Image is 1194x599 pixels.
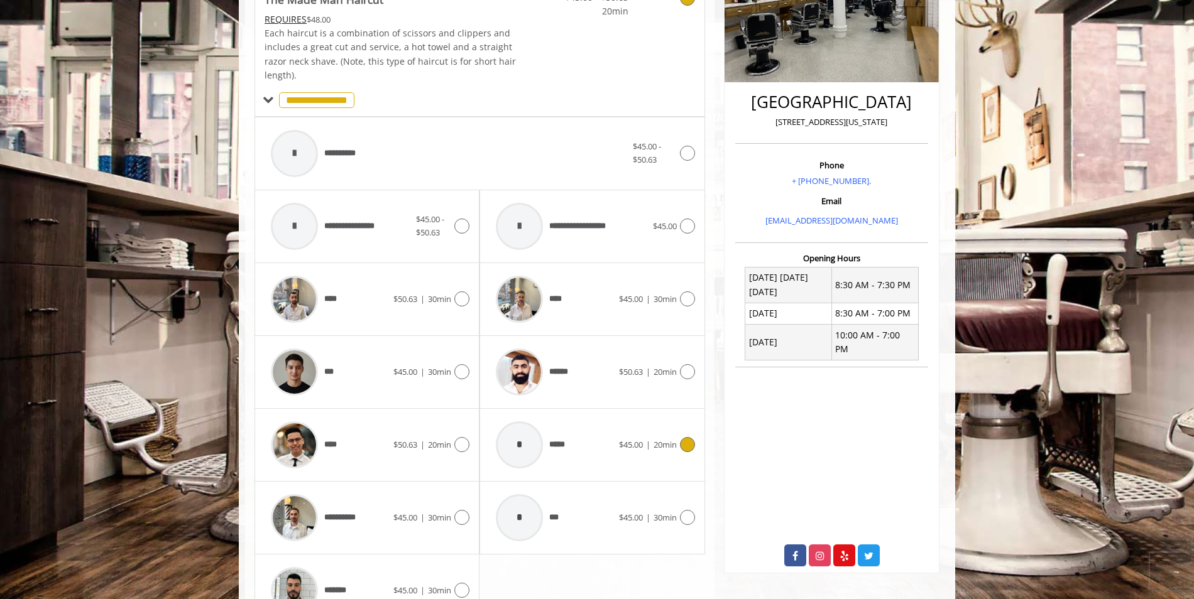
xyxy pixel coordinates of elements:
[745,267,832,303] td: [DATE] [DATE] [DATE]
[428,512,451,523] span: 30min
[428,585,451,596] span: 30min
[646,293,650,305] span: |
[633,141,661,165] span: $45.00 - $50.63
[831,325,918,360] td: 10:00 AM - 7:00 PM
[654,512,677,523] span: 30min
[393,293,417,305] span: $50.63
[428,293,451,305] span: 30min
[619,293,643,305] span: $45.00
[619,512,643,523] span: $45.00
[653,220,677,232] span: $45.00
[420,439,425,450] span: |
[738,197,925,205] h3: Email
[416,213,444,238] span: $45.00 - $50.63
[554,4,628,18] span: 20min
[420,585,425,596] span: |
[738,93,925,111] h2: [GEOGRAPHIC_DATA]
[428,366,451,377] span: 30min
[646,366,650,377] span: |
[393,585,417,596] span: $45.00
[265,27,516,81] span: Each haircut is a combination of scissors and clippers and includes a great cut and service, a ho...
[428,439,451,450] span: 20min
[265,13,307,25] span: This service needs some Advance to be paid before we block your appointment
[792,175,871,186] a: + [PHONE_NUMBER].
[831,303,918,324] td: 8:30 AM - 7:00 PM
[654,366,677,377] span: 20min
[393,439,417,450] span: $50.63
[619,366,643,377] span: $50.63
[745,303,832,324] td: [DATE]
[619,439,643,450] span: $45.00
[738,116,925,129] p: [STREET_ADDRESS][US_STATE]
[654,439,677,450] span: 20min
[831,267,918,303] td: 8:30 AM - 7:30 PM
[393,366,417,377] span: $45.00
[420,366,425,377] span: |
[765,215,898,226] a: [EMAIL_ADDRESS][DOMAIN_NAME]
[265,13,517,26] div: $48.00
[646,512,650,523] span: |
[420,512,425,523] span: |
[420,293,425,305] span: |
[745,325,832,360] td: [DATE]
[646,439,650,450] span: |
[654,293,677,305] span: 30min
[393,512,417,523] span: $45.00
[735,254,928,262] h3: Opening Hours
[738,161,925,170] h3: Phone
